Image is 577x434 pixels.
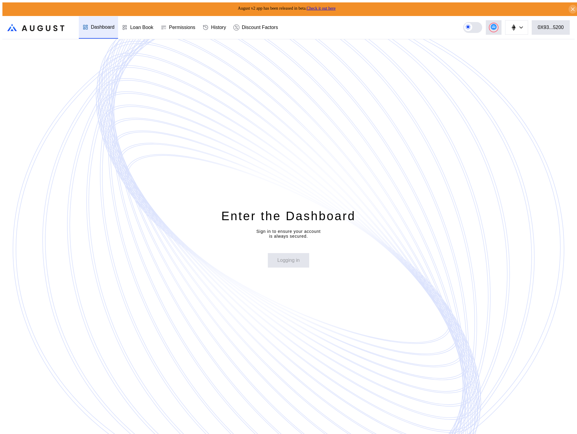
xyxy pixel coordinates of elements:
a: Loan Book [118,16,157,39]
a: Discount Factors [230,16,282,39]
div: Discount Factors [242,25,278,30]
a: Permissions [157,16,199,39]
div: Sign in to ensure your account is always secured. [256,229,321,239]
div: Permissions [169,25,195,30]
button: chain logo [505,20,528,35]
button: Logging in [268,253,309,268]
div: Loan Book [130,25,153,30]
div: 0X93...5200 [538,25,564,30]
div: Dashboard [91,24,114,30]
div: Enter the Dashboard [221,208,356,224]
div: History [211,25,226,30]
a: Check it out here [306,6,335,11]
a: Dashboard [79,16,118,39]
a: History [199,16,230,39]
img: chain logo [510,24,517,31]
span: August v2 app has been released in beta. [238,6,336,11]
button: 0X93...5200 [532,20,570,35]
